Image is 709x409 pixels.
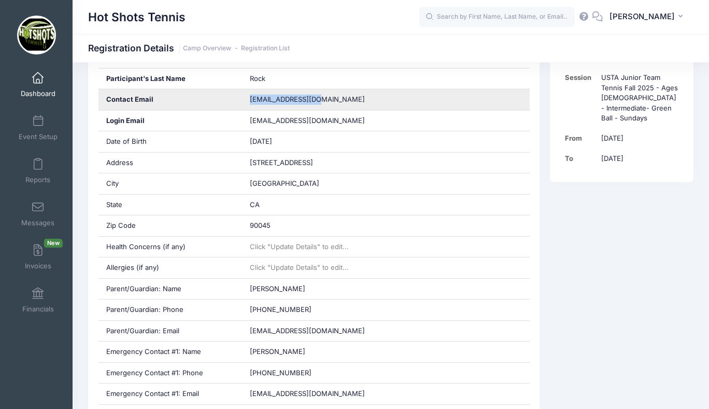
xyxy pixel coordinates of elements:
[21,89,55,98] span: Dashboard
[565,67,597,128] td: Session
[250,369,311,377] span: [PHONE_NUMBER]
[250,263,349,271] span: Click "Update Details" to edit...
[250,158,313,167] span: [STREET_ADDRESS]
[241,45,290,52] a: Registration List
[44,239,63,248] span: New
[597,148,678,169] td: [DATE]
[98,69,242,89] div: Participant's Last Name
[597,128,678,148] td: [DATE]
[21,219,54,227] span: Messages
[250,74,265,83] span: Rock
[13,196,63,232] a: Messages
[250,242,349,251] span: Click "Update Details" to edit...
[250,137,272,145] span: [DATE]
[98,173,242,194] div: City
[250,305,311,313] span: [PHONE_NUMBER]
[250,389,365,398] span: [EMAIL_ADDRESS][DOMAIN_NAME]
[88,5,186,29] h1: Hot Shots Tennis
[98,89,242,110] div: Contact Email
[98,363,242,384] div: Emergency Contact #1: Phone
[13,282,63,318] a: Financials
[25,175,50,184] span: Reports
[13,66,63,103] a: Dashboard
[19,132,58,141] span: Event Setup
[183,45,231,52] a: Camp Overview
[609,11,675,22] span: [PERSON_NAME]
[250,284,305,293] span: [PERSON_NAME]
[98,299,242,320] div: Parent/Guardian: Phone
[565,148,597,169] td: To
[98,131,242,152] div: Date of Birth
[565,128,597,148] td: From
[22,305,54,313] span: Financials
[98,279,242,299] div: Parent/Guardian: Name
[17,16,56,54] img: Hot Shots Tennis
[98,237,242,257] div: Health Concerns (if any)
[88,43,290,53] h1: Registration Details
[419,7,575,28] input: Search by First Name, Last Name, or Email...
[98,195,242,215] div: State
[98,111,242,131] div: Login Email
[250,116,379,126] span: [EMAIL_ADDRESS][DOMAIN_NAME]
[597,67,678,128] td: USTA Junior Team Tennis Fall 2025 - Ages [DEMOGRAPHIC_DATA] - Intermediate- Green Ball - Sundays
[98,384,242,404] div: Emergency Contact #1: Email
[250,179,319,187] span: [GEOGRAPHIC_DATA]
[98,153,242,173] div: Address
[250,326,365,335] span: [EMAIL_ADDRESS][DOMAIN_NAME]
[250,95,365,103] span: [EMAIL_ADDRESS][DOMAIN_NAME]
[250,347,305,356] span: [PERSON_NAME]
[98,215,242,236] div: Zip Code
[13,239,63,275] a: InvoicesNew
[13,110,63,146] a: Event Setup
[603,5,693,29] button: [PERSON_NAME]
[98,257,242,278] div: Allergies (if any)
[25,262,51,270] span: Invoices
[250,200,260,209] span: CA
[98,321,242,342] div: Parent/Guardian: Email
[250,221,271,229] span: 90045
[13,153,63,189] a: Reports
[98,342,242,362] div: Emergency Contact #1: Name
